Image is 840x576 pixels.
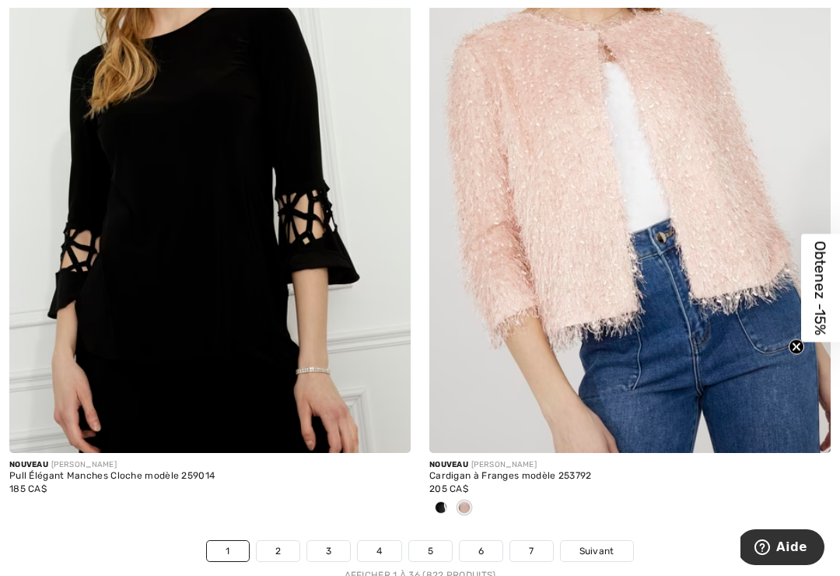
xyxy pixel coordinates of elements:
div: Black [429,496,453,522]
div: [PERSON_NAME] [429,459,831,471]
div: Obtenez -15%Close teaser [801,234,840,342]
span: Nouveau [9,460,48,469]
a: 4 [358,541,401,561]
span: 205 CA$ [429,483,468,494]
span: Suivant [579,544,614,558]
span: 185 CA$ [9,483,47,494]
div: [PERSON_NAME] [9,459,411,471]
div: Blush [453,496,476,522]
a: 5 [409,541,452,561]
a: 7 [510,541,552,561]
a: 6 [460,541,502,561]
span: Nouveau [429,460,468,469]
a: Suivant [561,541,633,561]
a: 2 [257,541,299,561]
span: Obtenez -15% [812,241,830,335]
div: Cardigan à Franges modèle 253792 [429,471,831,482]
button: Close teaser [789,339,804,355]
a: 1 [207,541,248,561]
iframe: Ouvre un widget dans lequel vous pouvez trouver plus d’informations [740,529,824,568]
a: 3 [307,541,350,561]
div: Pull Élégant Manches Cloche modèle 259014 [9,471,411,482]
